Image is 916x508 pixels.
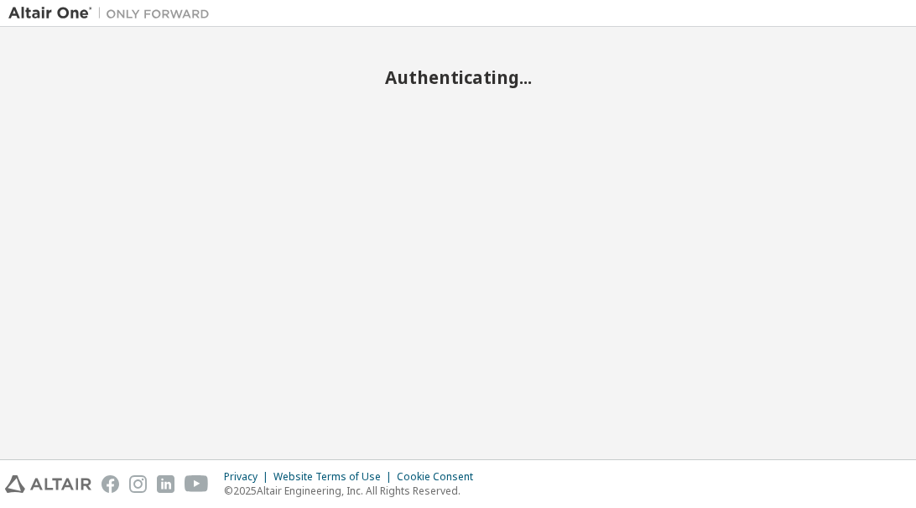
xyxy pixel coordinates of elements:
img: Altair One [8,5,218,22]
img: altair_logo.svg [5,475,91,493]
div: Cookie Consent [397,470,483,484]
h2: Authenticating... [8,66,908,88]
div: Privacy [224,470,273,484]
img: facebook.svg [101,475,119,493]
img: linkedin.svg [157,475,174,493]
img: instagram.svg [129,475,147,493]
div: Website Terms of Use [273,470,397,484]
img: youtube.svg [185,475,209,493]
p: © 2025 Altair Engineering, Inc. All Rights Reserved. [224,484,483,498]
